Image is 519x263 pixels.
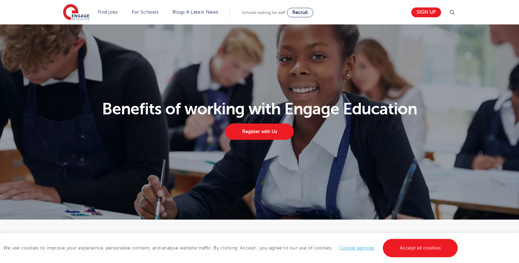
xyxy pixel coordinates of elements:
a: Accept all cookies [383,239,458,257]
img: Engage Education [63,4,89,21]
a: For Schools [132,10,159,15]
span: Schools looking for staff [242,10,286,15]
a: Register with Us [225,124,294,140]
a: Sign up [411,7,441,17]
h1: Benefits of working with Engage Education [59,101,460,117]
span: Recruit [292,10,308,15]
span: We use cookies to improve your experience, personalise content, and analyse website traffic. By c... [3,245,459,250]
a: Cookie settings [339,245,374,250]
a: Find jobs [98,10,118,15]
a: Recruit [287,8,313,17]
a: Blogs & Latest News [172,10,219,15]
